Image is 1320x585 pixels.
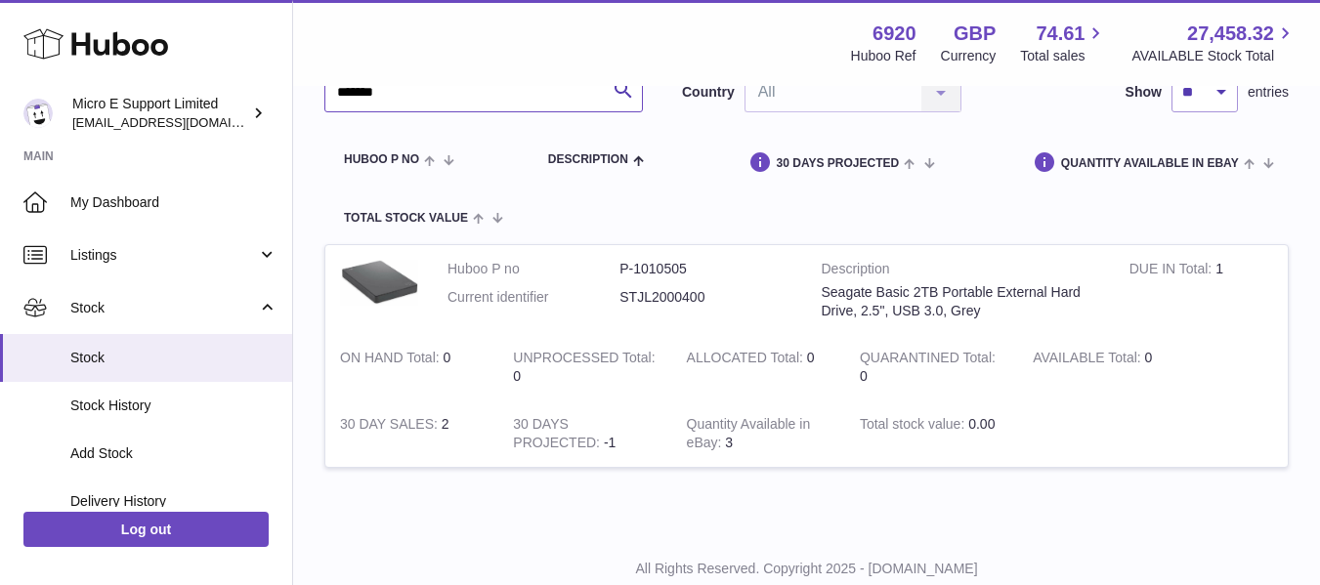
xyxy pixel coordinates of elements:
strong: 6920 [873,21,916,47]
span: Stock [70,349,277,367]
a: Log out [23,512,269,547]
td: 0 [325,334,498,400]
div: Currency [941,47,997,65]
td: 3 [672,400,845,467]
p: All Rights Reserved. Copyright 2025 - [DOMAIN_NAME] [309,560,1304,578]
strong: UNPROCESSED Total [513,350,655,370]
span: Stock [70,299,257,317]
strong: Description [822,260,1100,283]
div: Micro E Support Limited [72,95,248,132]
strong: GBP [954,21,996,47]
strong: QUARANTINED Total [860,350,996,370]
span: 30 DAYS PROJECTED [777,157,900,170]
strong: Total stock value [860,416,968,437]
strong: Quantity Available in eBay [687,416,811,455]
span: Total stock value [344,212,468,225]
span: Add Stock [70,444,277,463]
div: Seagate Basic 2TB Portable External Hard Drive, 2.5", USB 3.0, Grey [822,283,1100,320]
strong: 30 DAY SALES [340,416,442,437]
div: Huboo Ref [851,47,916,65]
a: 74.61 Total sales [1020,21,1107,65]
td: 2 [325,400,498,467]
span: Listings [70,246,257,265]
strong: AVAILABLE Total [1033,350,1144,370]
dd: STJL2000400 [619,288,791,307]
span: 27,458.32 [1187,21,1274,47]
span: Stock History [70,397,277,415]
span: [EMAIL_ADDRESS][DOMAIN_NAME] [72,114,287,130]
span: 74.61 [1036,21,1085,47]
span: AVAILABLE Stock Total [1131,47,1297,65]
img: contact@micropcsupport.com [23,99,53,128]
td: 0 [672,334,845,400]
strong: ALLOCATED Total [687,350,807,370]
td: 0 [498,334,671,400]
strong: ON HAND Total [340,350,444,370]
span: My Dashboard [70,193,277,212]
span: Quantity Available in eBay [1061,157,1239,170]
td: 0 [1018,334,1191,400]
dt: Huboo P no [447,260,619,278]
span: Delivery History [70,492,277,511]
dd: P-1010505 [619,260,791,278]
span: 0 [860,368,868,384]
dt: Current identifier [447,288,619,307]
label: Show [1126,83,1162,102]
span: Total sales [1020,47,1107,65]
img: product image [340,260,418,307]
td: -1 [498,400,671,467]
span: Description [548,153,628,166]
label: Country [682,83,735,102]
strong: 30 DAYS PROJECTED [513,416,604,455]
span: Huboo P no [344,153,419,166]
span: 0.00 [968,416,995,432]
strong: DUE IN Total [1129,261,1215,281]
td: 1 [1115,245,1288,335]
a: 27,458.32 AVAILABLE Stock Total [1131,21,1297,65]
span: entries [1248,83,1289,102]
